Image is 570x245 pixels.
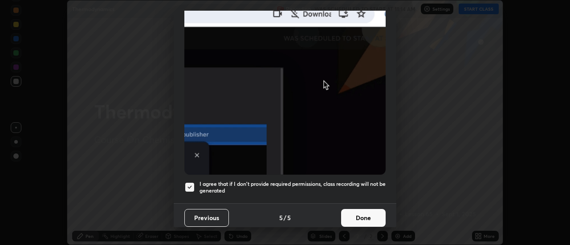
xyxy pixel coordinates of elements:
[184,209,229,227] button: Previous
[341,209,386,227] button: Done
[199,181,386,194] h5: I agree that if I don't provide required permissions, class recording will not be generated
[279,213,283,222] h4: 5
[287,213,291,222] h4: 5
[284,213,286,222] h4: /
